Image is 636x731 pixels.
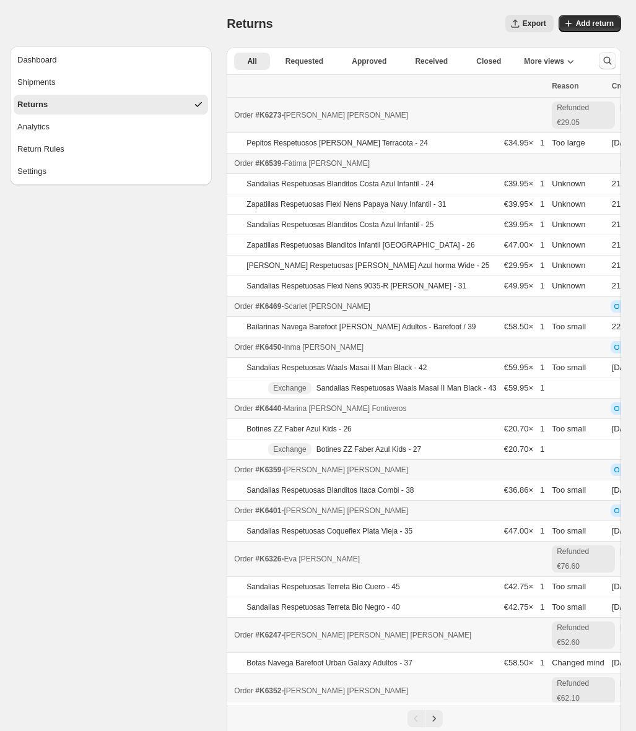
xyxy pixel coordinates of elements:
span: Order [234,302,253,311]
div: Refunded [557,623,610,647]
p: Zapatillas Respetuosas Flexi Nens Papaya Navy Infantil - 31 [246,199,446,209]
span: #K6326 [255,555,281,563]
div: Return Rules [17,143,64,155]
td: Too small [548,419,608,439]
span: €29.95 × 1 [504,261,544,270]
span: Order [234,686,253,695]
div: - [234,553,544,565]
td: Unknown [548,194,608,215]
p: Bailarinas Navega Barefoot [PERSON_NAME] Adultos - Barefoot / 39 [246,322,476,332]
span: €36.86 × 1 [504,485,544,495]
div: Returns [17,98,48,111]
span: #K6539 [255,159,281,168]
div: Refunded [557,547,610,571]
p: Sandalias Respetuosas Terreta Bio Negro - 40 [246,602,399,612]
span: €52.60 [557,638,580,647]
span: €59.95 × 1 [504,383,544,392]
button: Returns [14,95,208,115]
span: Marina [PERSON_NAME] Fontiveros [284,404,406,413]
button: Shipments [14,72,208,92]
span: Inma [PERSON_NAME] [284,343,364,352]
span: [PERSON_NAME] [PERSON_NAME] [PERSON_NAME] [284,631,471,639]
span: [PERSON_NAME] [PERSON_NAME] [284,465,408,474]
td: Too small [548,597,608,618]
span: Fàtima [PERSON_NAME] [284,159,370,168]
button: More views [516,53,582,70]
span: €42.75 × 1 [504,602,544,612]
span: Order [234,555,253,563]
div: - [234,109,544,121]
div: Refunded [557,103,610,128]
td: Unknown [548,215,608,235]
span: €39.95 × 1 [504,220,544,229]
p: Sandalias Respetuosas Waals Masai II Man Black - 42 [246,363,427,373]
span: Scarlet [PERSON_NAME] [284,302,370,311]
div: - [234,685,544,697]
div: Settings [17,165,46,178]
div: - [234,300,544,313]
span: Order [234,631,253,639]
span: €47.00 × 1 [504,526,544,535]
div: - [234,402,544,415]
span: Requested [285,56,323,66]
span: Order [234,506,253,515]
span: €39.95 × 1 [504,179,544,188]
span: [PERSON_NAME] [PERSON_NAME] [284,506,408,515]
span: Eva [PERSON_NAME] [284,555,360,563]
button: Export [505,15,554,32]
span: Order [234,159,253,168]
span: Received [415,56,448,66]
span: €42.75 × 1 [504,582,544,591]
span: All [247,56,256,66]
div: - [234,464,544,476]
p: Pepitos Respetuosos [PERSON_NAME] Terracota - 24 [246,138,428,148]
span: €62.10 [557,693,580,703]
button: Settings [14,162,208,181]
span: €49.95 × 1 [504,281,544,290]
td: Too large [548,133,608,154]
p: Sandalias Respetuosas Blanditos Costa Azul Infantil - 25 [246,220,433,230]
span: #K6359 [255,465,281,474]
td: Changed mind [548,653,608,673]
p: Sandalias Respetuosas Terreta Bio Cuero - 45 [246,582,399,592]
span: [PERSON_NAME] [PERSON_NAME] [284,111,408,119]
span: €58.50 × 1 [504,322,544,331]
p: Botines ZZ Faber Azul Kids - 26 [246,424,351,434]
span: #K6273 [255,111,281,119]
span: #K6450 [255,343,281,352]
span: €76.60 [557,561,580,571]
td: Too small [548,521,608,542]
td: Too small [548,317,608,337]
span: Returns [227,17,272,30]
p: Sandalias Respetuosas Blanditos Costa Azul Infantil - 24 [246,179,433,189]
div: - [234,157,544,170]
p: Botines ZZ Faber Azul Kids - 27 [316,444,421,454]
div: - [234,629,544,641]
button: Add return [559,15,621,32]
p: Sandalias Respetuosas Coqueflex Plata Vieja - 35 [246,526,412,536]
button: Next [425,710,443,727]
span: €39.95 × 1 [504,199,544,209]
div: Refunded [557,678,610,703]
nav: Pagination [227,706,621,731]
span: Approved [352,56,386,66]
span: Order [234,343,253,352]
span: Export [523,19,546,28]
span: €20.70 × 1 [504,424,544,433]
span: #K6440 [255,404,281,413]
div: - [234,504,544,517]
span: Order [234,111,253,119]
span: €59.95 × 1 [504,363,544,372]
p: Sandalias Respetuosas Blanditos Itaca Combi - 38 [246,485,414,495]
span: €47.00 × 1 [504,240,544,249]
td: Too small [548,480,608,501]
span: Reason [552,82,578,90]
span: Exchange [273,383,306,393]
div: Dashboard [17,54,57,66]
td: Too small [548,577,608,597]
span: Order [234,404,253,413]
p: Botas Navega Barefoot Urban Galaxy Adultos - 37 [246,658,412,668]
span: #K6352 [255,686,281,695]
button: Analytics [14,117,208,137]
p: Zapatillas Respetuosas Blanditos Infantil [GEOGRAPHIC_DATA] - 26 [246,240,474,250]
